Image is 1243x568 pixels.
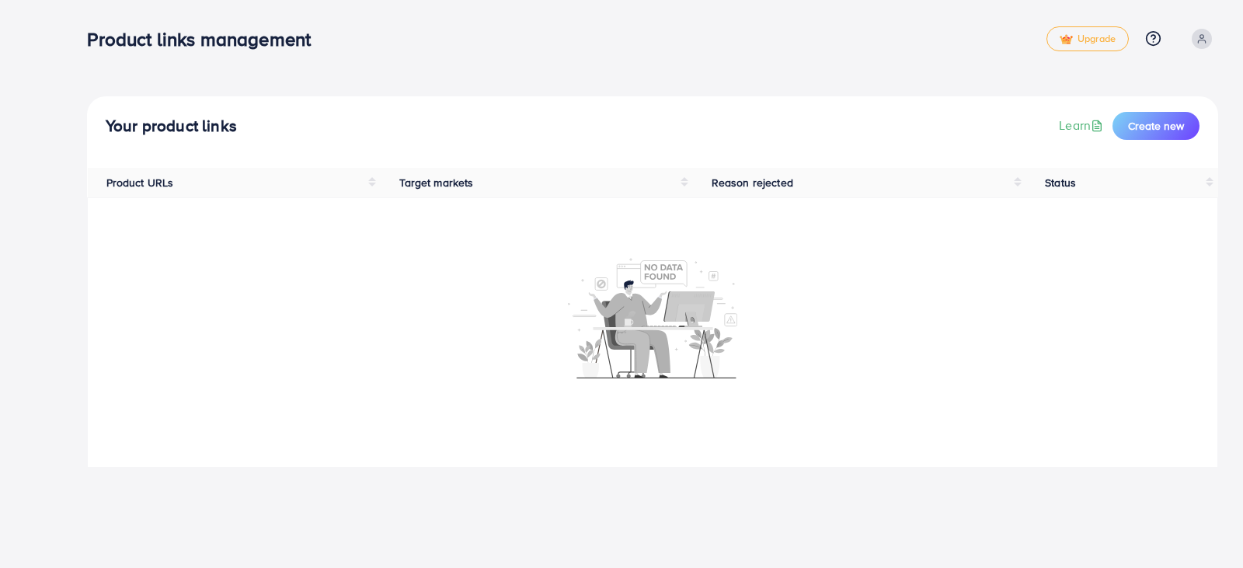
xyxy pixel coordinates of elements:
span: Status [1045,175,1076,190]
span: Upgrade [1060,33,1116,45]
span: Reason rejected [712,175,793,190]
span: Target markets [399,175,473,190]
button: Create new [1112,112,1199,140]
a: tickUpgrade [1046,26,1129,51]
img: No account [568,256,737,378]
h3: Product links management [87,28,323,51]
span: Product URLs [106,175,174,190]
span: Create new [1128,118,1184,134]
img: tick [1060,34,1073,45]
h4: Your product links [106,117,237,136]
a: Learn [1059,117,1106,134]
